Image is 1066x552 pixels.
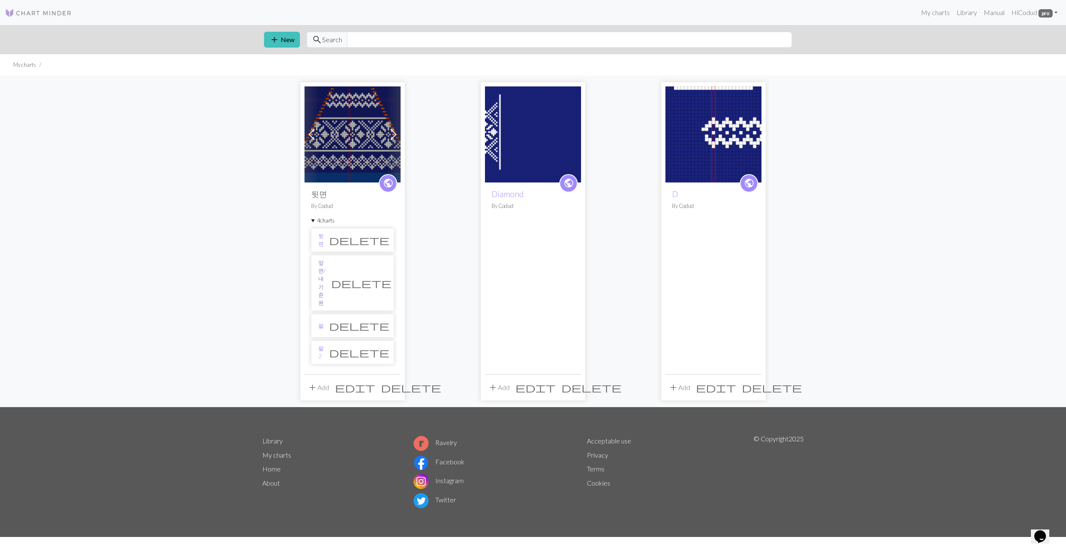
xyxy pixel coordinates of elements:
a: Terms [587,465,604,473]
a: 뒷면 [318,232,324,248]
span: pro [1038,9,1053,18]
a: D [665,129,761,137]
a: Home [262,465,281,473]
a: Privacy [587,451,608,459]
button: Delete chart [324,318,395,334]
span: edit [335,382,375,393]
span: delete [329,347,389,358]
a: Diamond [485,129,581,137]
iframe: chat widget [1031,519,1058,544]
button: Edit [693,380,739,395]
li: My charts [13,61,36,69]
a: HiCodud pro [1008,4,1061,21]
img: D [665,86,761,182]
span: delete [561,382,622,393]
button: Delete [378,380,444,395]
a: Ravelry [414,438,457,446]
a: Instagram [414,476,464,484]
a: My charts [918,4,953,21]
img: Logo [5,8,72,18]
img: Ravelry logo [414,436,429,451]
a: Library [953,4,980,21]
i: Edit [335,382,375,392]
a: 뒷면 [305,129,401,137]
span: public [383,177,393,190]
button: Delete [739,380,805,395]
button: New [264,32,300,48]
p: By Codud [492,202,574,210]
a: Library [262,437,283,445]
img: 뒷면 [305,86,401,182]
a: Diamond [492,189,524,199]
img: Facebook logo [414,455,429,470]
button: Edit [513,380,558,395]
a: public [559,174,578,192]
i: public [563,175,574,192]
a: Facebook [414,458,464,466]
span: delete [329,320,389,332]
span: delete [381,382,441,393]
a: public [740,174,758,192]
button: Delete [558,380,624,395]
span: edit [515,382,556,393]
h2: 뒷면 [311,189,394,199]
summary: 4charts [311,217,394,225]
img: Diamond [485,86,581,182]
a: Cookies [587,479,610,487]
img: Twitter logo [414,493,429,508]
i: public [744,175,754,192]
button: Add [485,380,513,395]
span: delete [742,382,802,393]
a: Acceptable use [587,437,631,445]
a: About [262,479,280,487]
a: 팔2 [318,344,324,360]
span: search [312,34,322,46]
span: add [307,382,317,393]
p: By Codud [672,202,755,210]
button: Add [305,380,332,395]
a: Manual [980,4,1008,21]
span: add [269,34,279,46]
a: 팔 [318,322,324,330]
button: Delete chart [324,344,395,360]
span: add [668,382,678,393]
i: public [383,175,393,192]
span: delete [329,234,389,246]
span: edit [696,382,736,393]
span: Search [322,35,342,45]
img: Instagram logo [414,474,429,489]
i: Edit [696,382,736,392]
a: public [379,174,397,192]
span: public [744,177,754,190]
a: 앞면/내기준 왼 [318,259,326,307]
button: Delete chart [324,232,395,248]
a: D [672,189,678,199]
button: Delete chart [326,275,397,291]
button: Edit [332,380,378,395]
span: add [488,382,498,393]
p: © Copyright 2025 [754,434,804,510]
span: public [563,177,574,190]
p: By Codud [311,202,394,210]
a: My charts [262,451,291,459]
i: Edit [515,382,556,392]
a: Twitter [414,496,456,504]
span: delete [331,277,391,289]
button: Add [665,380,693,395]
